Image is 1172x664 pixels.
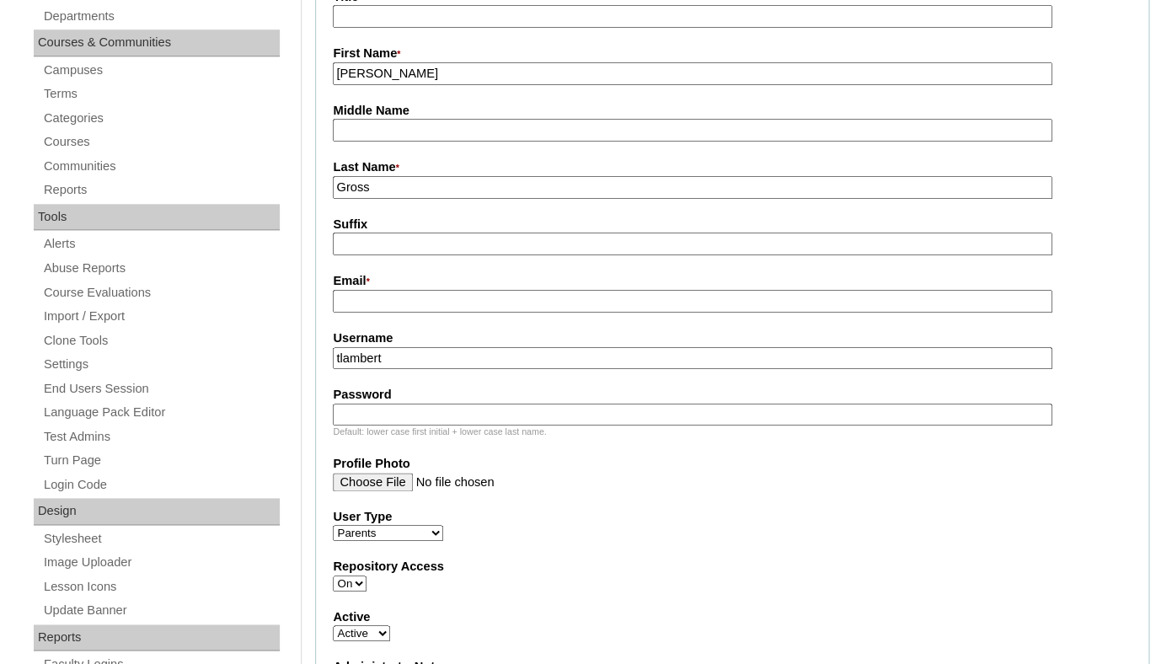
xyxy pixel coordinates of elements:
label: Suffix [333,216,1132,233]
div: Tools [34,204,280,231]
a: Image Uploader [42,552,280,573]
label: Repository Access [333,558,1132,576]
label: Profile Photo [333,455,1132,473]
div: Reports [34,624,280,651]
label: Middle Name [333,102,1132,120]
a: Reports [42,179,280,201]
a: Alerts [42,233,280,254]
a: Courses [42,131,280,153]
label: First Name [333,45,1132,63]
a: Turn Page [42,450,280,471]
a: Test Admins [42,426,280,447]
a: Communities [42,156,280,177]
a: Lesson Icons [42,576,280,597]
a: Course Evaluations [42,282,280,303]
a: Settings [42,354,280,375]
a: Language Pack Editor [42,402,280,423]
a: Categories [42,108,280,129]
a: Departments [42,6,280,27]
a: Clone Tools [42,330,280,351]
a: Login Code [42,474,280,495]
a: Abuse Reports [42,258,280,279]
a: Terms [42,83,280,104]
label: Username [333,329,1132,347]
div: Default: lower case first initial + lower case last name. [333,426,1132,438]
label: Password [333,386,1132,404]
label: Active [333,608,1132,626]
a: Campuses [42,60,280,81]
a: Import / Export [42,306,280,327]
a: End Users Session [42,378,280,399]
label: Last Name [333,158,1132,177]
label: Email [333,272,1132,291]
a: Update Banner [42,600,280,621]
label: User Type [333,508,1132,526]
a: Stylesheet [42,528,280,549]
div: Design [34,498,280,525]
div: Courses & Communities [34,29,280,56]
